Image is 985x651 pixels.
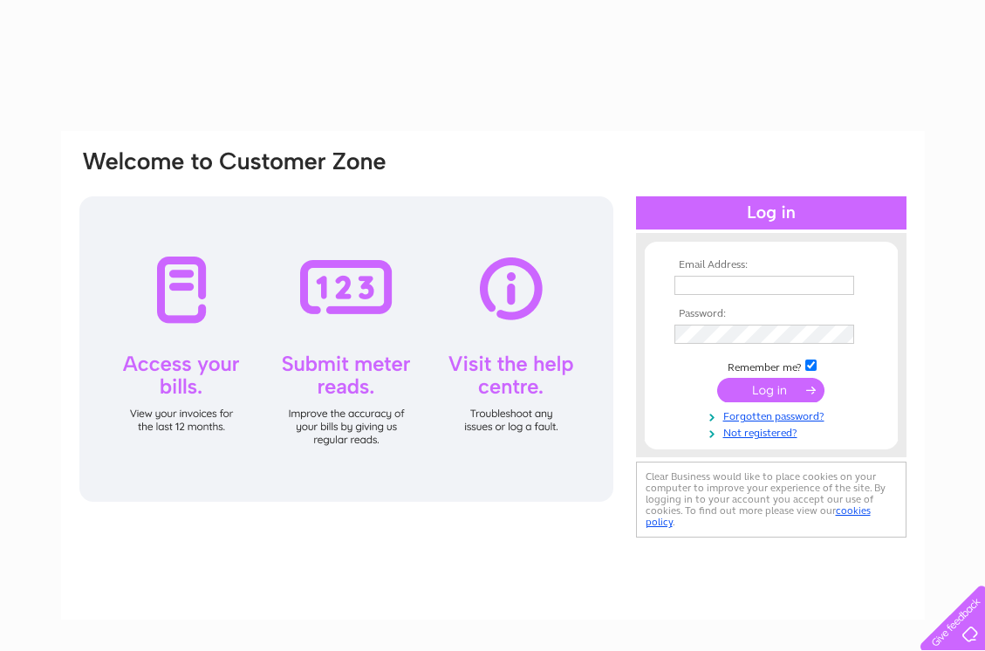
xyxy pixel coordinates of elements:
a: Not registered? [674,423,872,440]
th: Password: [670,308,872,320]
th: Email Address: [670,259,872,271]
a: Forgotten password? [674,407,872,423]
div: Clear Business would like to place cookies on your computer to improve your experience of the sit... [636,462,906,538]
input: Submit [717,378,824,402]
a: cookies policy [646,504,871,528]
td: Remember me? [670,357,872,374]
